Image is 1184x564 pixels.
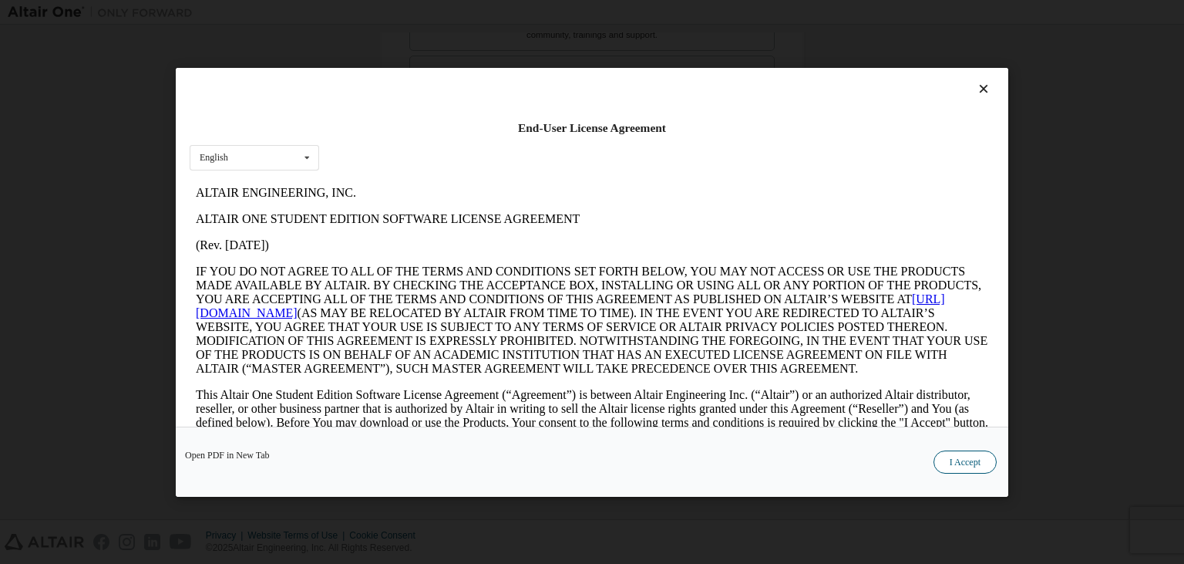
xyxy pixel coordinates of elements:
[6,32,799,46] p: ALTAIR ONE STUDENT EDITION SOFTWARE LICENSE AGREEMENT
[933,450,997,473] button: I Accept
[6,113,755,140] a: [URL][DOMAIN_NAME]
[6,59,799,73] p: (Rev. [DATE])
[190,120,994,136] div: End-User License Agreement
[6,6,799,20] p: ALTAIR ENGINEERING, INC.
[6,85,799,196] p: IF YOU DO NOT AGREE TO ALL OF THE TERMS AND CONDITIONS SET FORTH BELOW, YOU MAY NOT ACCESS OR USE...
[185,450,270,459] a: Open PDF in New Tab
[200,153,228,162] div: English
[6,208,799,264] p: This Altair One Student Edition Software License Agreement (“Agreement”) is between Altair Engine...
